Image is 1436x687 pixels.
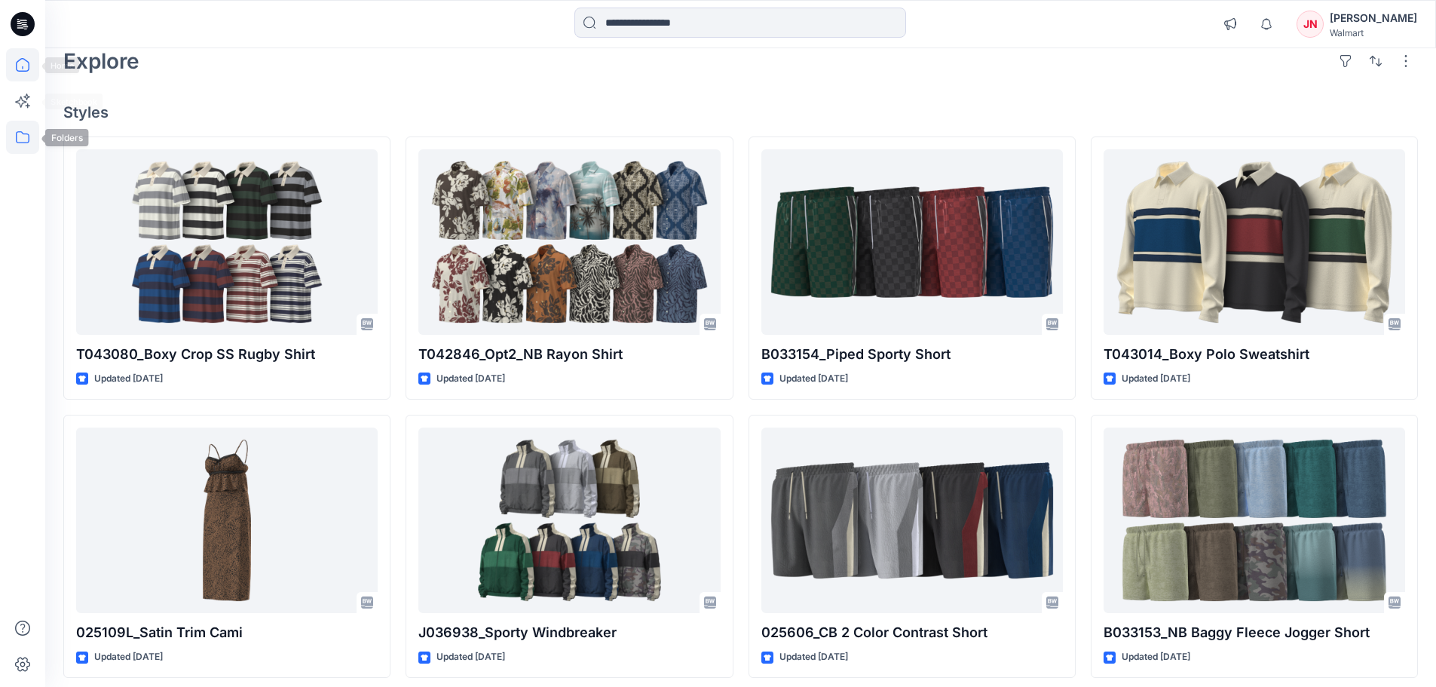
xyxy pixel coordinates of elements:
p: B033154_Piped Sporty Short [761,344,1063,365]
p: Updated [DATE] [436,649,505,665]
div: Walmart [1330,27,1417,38]
p: Updated [DATE] [1122,371,1190,387]
p: Updated [DATE] [1122,649,1190,665]
p: Updated [DATE] [94,371,163,387]
a: T043080_Boxy Crop SS Rugby Shirt [76,149,378,336]
a: J036938_Sporty Windbreaker [418,428,720,614]
p: Updated [DATE] [94,649,163,665]
p: 025109L_Satin Trim Cami [76,622,378,643]
p: T043014_Boxy Polo Sweatshirt [1104,344,1405,365]
p: Updated [DATE] [779,371,848,387]
a: 025109L_Satin Trim Cami [76,428,378,614]
p: 025606_CB 2 Color Contrast Short [761,622,1063,643]
h4: Styles [63,103,1418,121]
div: [PERSON_NAME] [1330,9,1417,27]
p: B033153_NB Baggy Fleece Jogger Short [1104,622,1405,643]
a: B033154_Piped Sporty Short [761,149,1063,336]
p: J036938_Sporty Windbreaker [418,622,720,643]
p: T043080_Boxy Crop SS Rugby Shirt [76,344,378,365]
h2: Explore [63,49,139,73]
a: T042846_Opt2_NB Rayon Shirt [418,149,720,336]
div: JN [1297,11,1324,38]
a: B033153_NB Baggy Fleece Jogger Short [1104,428,1405,614]
a: T043014_Boxy Polo Sweatshirt [1104,149,1405,336]
p: Updated [DATE] [779,649,848,665]
a: 025606_CB 2 Color Contrast Short [761,428,1063,614]
p: Updated [DATE] [436,371,505,387]
p: T042846_Opt2_NB Rayon Shirt [418,344,720,365]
